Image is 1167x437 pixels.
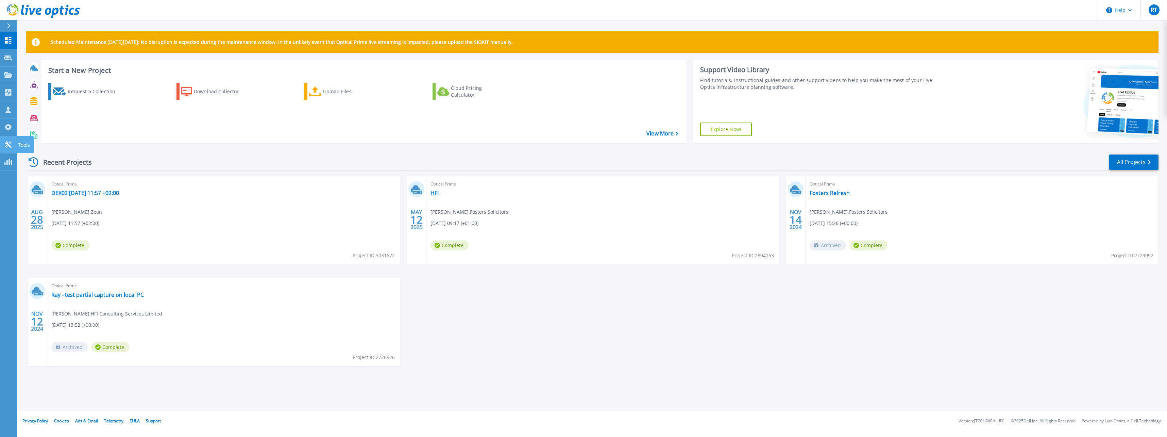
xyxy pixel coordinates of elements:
[176,83,252,100] a: Download Collector
[31,217,43,223] span: 28
[700,77,943,91] div: Find tutorials, instructional guides and other support videos to help you make the most of your L...
[51,240,89,250] span: Complete
[51,208,102,216] span: [PERSON_NAME] , Zeon
[810,208,887,216] span: [PERSON_NAME] , Fosters Solicitors
[410,207,423,232] div: MAY 2025
[430,240,469,250] span: Complete
[353,252,395,259] span: Project ID: 3031672
[51,180,396,188] span: Optical Prime
[430,190,439,196] a: HFI
[18,136,30,154] p: Tools
[810,240,846,250] span: Archived
[51,282,396,290] span: Optical Prime
[1151,7,1157,13] span: RT
[130,418,140,424] a: EULA
[68,85,122,98] div: Request a Collection
[1109,155,1158,170] a: All Projects
[194,85,248,98] div: Download Collector
[31,207,44,232] div: AUG 2025
[353,354,395,361] span: Project ID: 2726926
[430,208,508,216] span: [PERSON_NAME] , Fosters Solicitors
[146,418,161,424] a: Support
[31,309,44,334] div: NOV 2024
[430,220,478,227] span: [DATE] 09:17 (+01:00)
[1011,419,1076,423] li: © 2025 Dell Inc. All Rights Reserved
[26,154,101,171] div: Recent Projects
[51,220,99,227] span: [DATE] 11:57 (+02:00)
[430,180,775,188] span: Optical Prime
[451,85,505,98] div: Cloud Pricing Calculator
[75,418,98,424] a: Ads & Email
[31,319,43,324] span: 12
[91,342,129,352] span: Complete
[1111,252,1153,259] span: Project ID: 2729992
[51,190,119,196] a: DEX02 [DATE] 11:57 +02:00
[410,217,423,223] span: 12
[304,83,380,100] a: Upload Files
[732,252,774,259] span: Project ID: 2894163
[646,130,678,137] a: View More
[51,310,162,318] span: [PERSON_NAME] , HFI Consulting Services Limited
[51,291,144,298] a: Ray - test partial capture on local PC
[700,65,943,74] div: Support Video Library
[323,85,377,98] div: Upload Files
[22,418,48,424] a: Privacy Policy
[789,207,802,232] div: NOV 2024
[810,190,850,196] a: Fosters Refresh
[51,39,513,45] p: Scheduled Maintenance [DATE][DATE]: No disruption is expected during the maintenance window. In t...
[849,240,887,250] span: Complete
[51,342,88,352] span: Archived
[48,83,124,100] a: Request a Collection
[104,418,123,424] a: Telemetry
[1082,419,1161,423] li: Powered by Live Optics, a Dell Technology
[51,321,99,329] span: [DATE] 13:52 (+00:00)
[48,67,678,74] h3: Start a New Project
[790,217,802,223] span: 14
[810,180,1154,188] span: Optical Prime
[959,419,1004,423] li: Version: [TECHNICAL_ID]
[700,123,752,136] a: Explore Now!
[810,220,858,227] span: [DATE] 15:26 (+00:00)
[54,418,69,424] a: Cookies
[433,83,508,100] a: Cloud Pricing Calculator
